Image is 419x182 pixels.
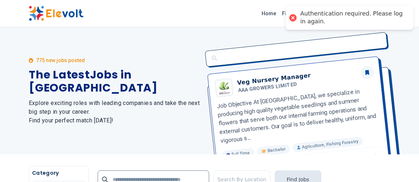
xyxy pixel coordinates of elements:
[36,57,85,64] p: 775 new jobs posted
[259,8,279,19] a: Home
[29,99,201,125] h2: Explore exciting roles with leading companies and take the next big step in your career. Find you...
[29,68,201,94] h1: The Latest Jobs in [GEOGRAPHIC_DATA]
[32,169,86,177] h5: Category
[29,6,83,21] img: Elevolt
[279,8,309,19] a: Find Jobs
[300,10,406,25] div: Authentication required. Please log in again.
